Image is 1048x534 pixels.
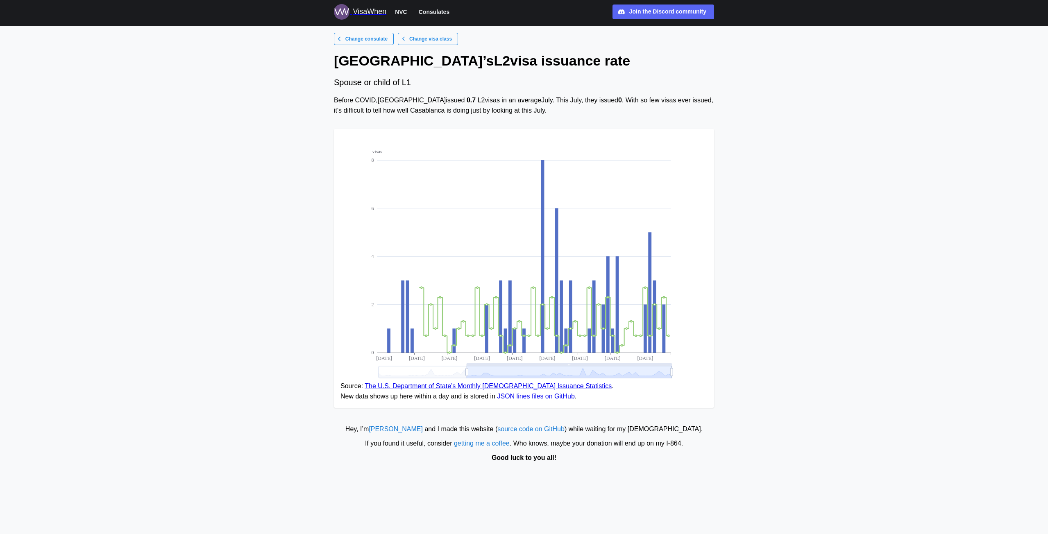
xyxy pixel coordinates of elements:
strong: 0 [618,97,622,104]
a: getting me a coffee [454,440,510,447]
a: Change consulate [334,33,394,45]
button: Consulates [415,7,453,17]
a: source code on GitHub [497,425,565,432]
div: Hey, I’m and I made this website ( ) while waiting for my [DEMOGRAPHIC_DATA]. [4,424,1044,434]
div: Join the Discord community [629,7,706,16]
button: NVC [391,7,411,17]
text: [DATE] [376,355,392,361]
a: Logo for VisaWhen VisaWhen [334,4,386,20]
strong: 0.7 [467,97,476,104]
text: [DATE] [637,355,653,361]
span: Consulates [419,7,449,17]
figcaption: Source: . New data shows up here within a day and is stored in . [340,381,708,402]
div: Spouse or child of L1 [334,76,714,89]
a: The U.S. Department of State’s Monthly [DEMOGRAPHIC_DATA] Issuance Statistics [365,382,612,389]
text: visas [372,149,382,154]
text: [DATE] [605,355,621,361]
span: NVC [395,7,407,17]
text: [DATE] [540,355,556,361]
a: Change visa class [398,33,458,45]
a: JSON lines files on GitHub [497,393,574,400]
div: VisaWhen [353,6,386,18]
text: 8 [372,157,374,163]
span: Change consulate [345,33,388,45]
text: [DATE] [409,355,425,361]
text: [DATE] [507,355,523,361]
div: If you found it useful, consider . Who knows, maybe your donation will end up on my I‑864. [4,439,1044,449]
text: [DATE] [442,355,458,361]
div: Good luck to you all! [4,453,1044,463]
text: 0 [372,350,374,355]
h1: [GEOGRAPHIC_DATA] ’s L2 visa issuance rate [334,52,714,70]
a: Join the Discord community [612,5,714,19]
text: [DATE] [572,355,588,361]
text: 6 [372,205,374,211]
text: 4 [372,253,374,259]
a: [PERSON_NAME] [369,425,423,432]
text: 2 [372,301,374,307]
div: Before COVID, [GEOGRAPHIC_DATA] issued L2 visas in an average July . This July , they issued . Wi... [334,95,714,116]
span: Change visa class [409,33,452,45]
img: Logo for VisaWhen [334,4,349,20]
text: [DATE] [474,355,490,361]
